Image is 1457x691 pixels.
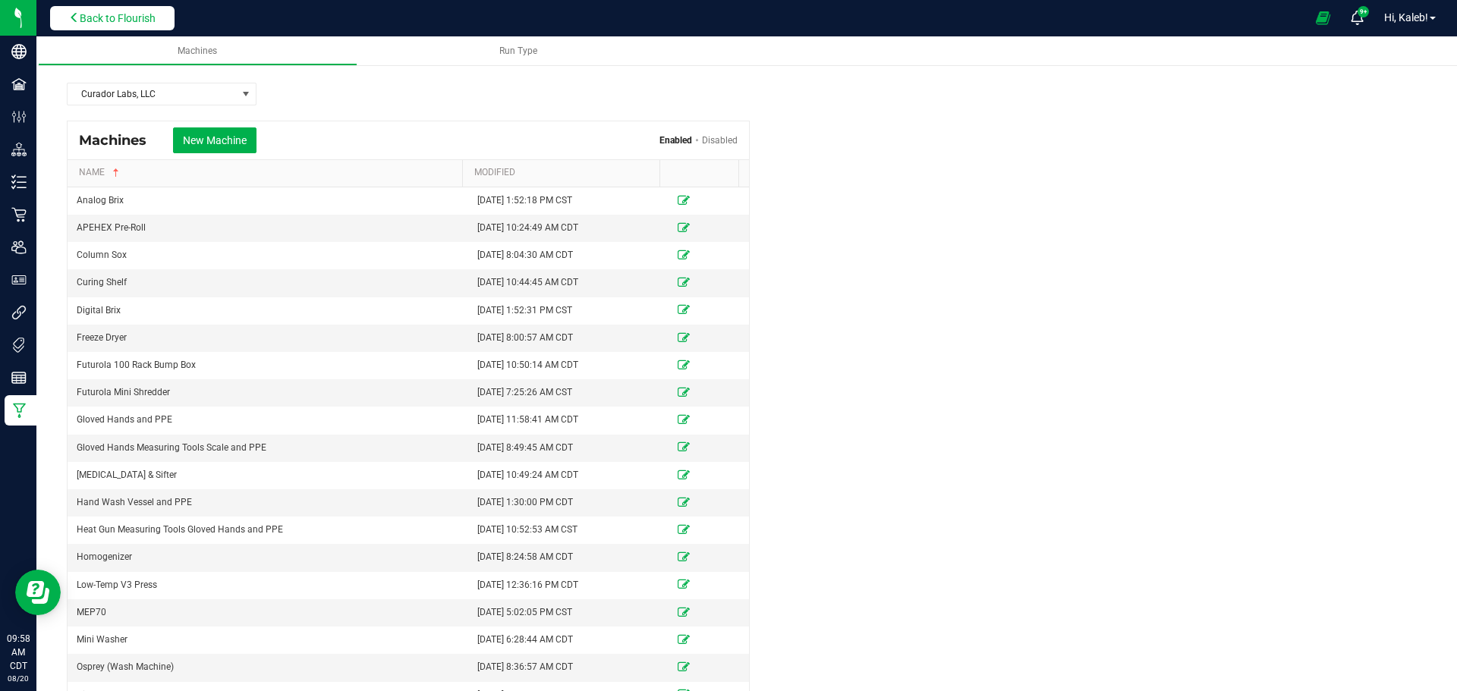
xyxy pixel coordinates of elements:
span: Sortable [110,167,122,179]
a: Edit Machine [678,195,690,206]
div: [DATE] 8:36:57 AM CDT [477,660,659,674]
td: MEP70 [68,599,468,627]
div: [DATE] 7:25:26 AM CST [477,385,659,400]
td: Digital Brix [68,297,468,325]
a: Edit Machine [678,305,690,316]
inline-svg: Reports [11,370,27,385]
inline-svg: Configuration [11,109,27,124]
td: Analog Brix [68,187,468,215]
div: [DATE] 11:58:41 AM CDT [477,413,659,427]
a: Enabled [659,135,692,146]
span: Curador Labs, LLC [68,83,237,105]
td: APEHEX Pre-Roll [68,215,468,242]
div: [DATE] 10:24:49 AM CDT [477,221,659,235]
div: [DATE] 10:49:24 AM CDT [477,468,659,482]
div: [DATE] 8:49:45 AM CDT [477,441,659,455]
span: Hi, Kaleb! [1384,11,1428,24]
button: Back to Flourish [50,6,175,30]
td: Low-Temp V3 Press [68,572,468,599]
inline-svg: Company [11,44,27,59]
inline-svg: Integrations [11,305,27,320]
div: [DATE] 10:52:53 AM CST [477,523,659,537]
td: [MEDICAL_DATA] & Sifter [68,462,468,489]
inline-svg: Tags [11,338,27,353]
div: [DATE] 10:44:45 AM CDT [477,275,659,290]
a: Sortable [672,167,732,179]
td: Mini Washer [68,627,468,654]
td: Heat Gun Measuring Tools Gloved Hands and PPE [68,517,468,544]
a: Edit Machine [678,387,690,397]
a: Edit Machine [678,551,690,562]
span: Machines [178,46,217,56]
p: 09:58 AM CDT [7,632,30,673]
a: Edit Machine [678,634,690,645]
a: Edit Machine [678,470,690,480]
button: New Machine [173,127,256,153]
inline-svg: Manufacturing [11,403,27,418]
a: Edit Machine [678,222,690,233]
inline-svg: Inventory [11,174,27,190]
a: Disabled [702,135,738,146]
inline-svg: Distribution [11,142,27,157]
inline-svg: Retail [11,207,27,222]
a: Edit Machine [678,661,690,672]
a: Edit Machine [678,524,690,535]
a: Edit Machine [678,497,690,507]
inline-svg: User Roles [11,272,27,287]
a: Edit Machine [678,607,690,617]
span: 9+ [1360,9,1367,15]
iframe: Resource center [15,570,61,615]
div: [DATE] 12:36:16 PM CDT [477,578,659,592]
a: Edit Machine [678,332,690,343]
a: Edit Machine [678,414,690,425]
td: Gloved Hands Measuring Tools Scale and PPE [68,435,468,462]
div: [DATE] 8:24:58 AM CDT [477,550,659,564]
td: Freeze Dryer [68,325,468,352]
span: Run Type [499,46,537,56]
a: Edit Machine [678,250,690,260]
td: Gloved Hands and PPE [68,407,468,434]
div: [DATE] 10:50:14 AM CDT [477,358,659,372]
p: 08/20 [7,673,30,684]
div: [DATE] 8:04:30 AM CDT [477,248,659,262]
div: [DATE] 1:30:00 PM CDT [477,495,659,510]
td: Hand Wash Vessel and PPE [68,489,468,517]
div: [DATE] 5:02:05 PM CST [477,605,659,620]
div: [DATE] 6:28:44 AM CDT [477,633,659,647]
td: Homogenizer [68,544,468,571]
a: Edit Machine [678,360,690,370]
td: Futurola 100 Rack Bump Box [68,352,468,379]
td: Futurola Mini Shredder [68,379,468,407]
a: Edit Machine [678,579,690,590]
div: [DATE] 8:00:57 AM CDT [477,331,659,345]
div: [DATE] 1:52:31 PM CST [477,303,659,318]
inline-svg: Facilities [11,77,27,92]
td: Column Sox [68,242,468,269]
a: Edit Machine [678,442,690,453]
span: Machines [79,132,162,149]
td: Curing Shelf [68,269,468,297]
span: Open Ecommerce Menu [1306,3,1340,33]
span: Back to Flourish [80,12,156,24]
a: Edit Machine [678,277,690,287]
a: MODIFIEDSortable [474,167,653,179]
div: [DATE] 1:52:18 PM CST [477,193,659,208]
a: NAMESortable [79,167,456,179]
inline-svg: Users [11,240,27,255]
td: Osprey (Wash Machine) [68,654,468,681]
